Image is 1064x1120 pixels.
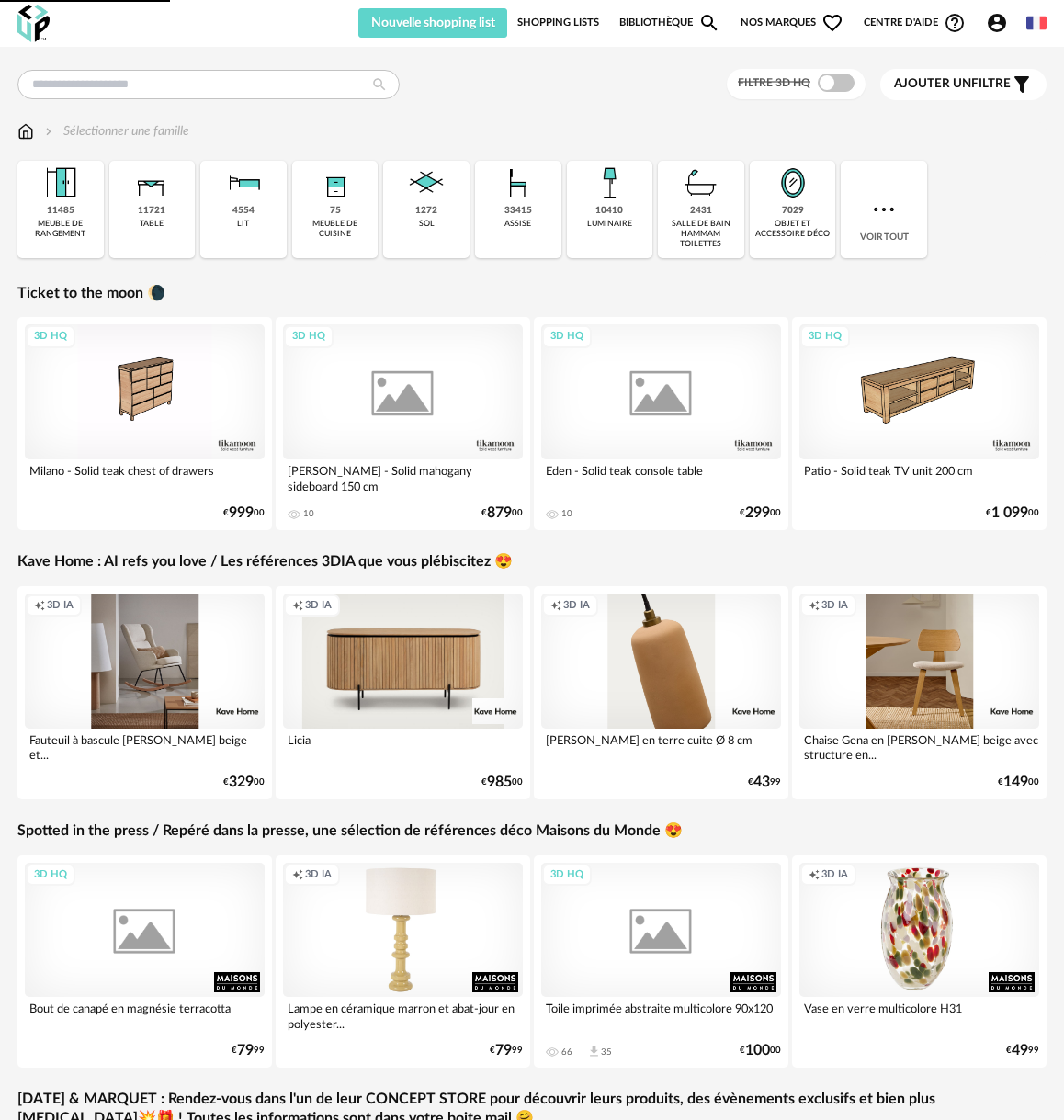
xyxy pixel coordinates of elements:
[541,997,781,1034] div: Toile imprimée abstraite multicolore 90x120
[47,599,74,613] span: 3D IA
[561,508,572,519] div: 10
[17,855,272,1069] a: 3D HQ Bout de canapé en magnésie terracotta €7999
[792,586,1047,799] a: Creation icon 3D IA Chaise Gena en [PERSON_NAME] beige avec structure en... €14900
[894,76,1011,92] span: filtre
[745,1045,770,1057] span: 100
[821,12,843,34] span: Heart Outline icon
[17,821,683,841] a: Spotted in the press / Repéré dans la presse, une sélection de références déco Maisons du Monde 😍
[698,12,720,34] span: Magnify icon
[561,1046,572,1058] div: 66
[587,1045,601,1058] span: Download icon
[371,17,495,29] span: Nouvelle shopping list
[504,219,531,229] div: assise
[229,776,254,788] span: 329
[663,219,739,250] div: salle de bain hammam toilettes
[237,219,249,229] div: lit
[17,284,165,303] a: Ticket to the moon 🌘
[34,599,45,613] span: Creation icon
[313,161,357,205] img: Rangement.png
[619,8,720,38] a: BibliothèqueMagnify icon
[17,5,50,42] img: OXP
[47,205,74,217] div: 11485
[821,599,848,613] span: 3D IA
[17,586,272,799] a: Creation icon 3D IA Fauteuil à bascule [PERSON_NAME] beige et... €32900
[799,997,1039,1034] div: Vase en verre multicolore H31
[542,864,592,887] div: 3D HQ
[986,507,1039,519] div: € 00
[738,77,810,88] span: Filtre 3D HQ
[305,599,332,613] span: 3D IA
[487,507,512,519] span: 879
[25,459,265,496] div: Milano - Solid teak chest of drawers
[138,205,165,217] div: 11721
[799,459,1039,496] div: Patio - Solid teak TV unit 200 cm
[504,205,532,217] div: 33415
[679,161,723,205] img: Salle%20de%20bain.png
[792,317,1047,530] a: 3D HQ Patio - Solid teak TV unit 200 cm €1 09900
[404,161,448,205] img: Sol.png
[595,205,623,217] div: 10410
[41,122,56,141] img: svg+xml;base64,PHN2ZyB3aWR0aD0iMTYiIGhlaWdodD0iMTYiIHZpZXdCb3g9IjAgMCAxNiAxNiIgZmlsbD0ibm9uZSIgeG...
[303,508,314,519] div: 10
[986,12,1008,34] span: Account Circle icon
[415,205,437,217] div: 1272
[26,325,75,348] div: 3D HQ
[550,599,561,613] span: Creation icon
[986,12,1016,34] span: Account Circle icon
[894,77,971,90] span: Ajouter un
[130,161,174,205] img: Table.png
[1011,74,1033,96] span: Filter icon
[229,507,254,519] span: 999
[587,161,631,205] img: Luminaire.png
[292,868,303,882] span: Creation icon
[869,195,899,224] img: more.7b13dc1.svg
[17,317,272,530] a: 3D HQ Milano - Solid teak chest of drawers €99900
[283,729,523,765] div: Licia
[741,8,843,38] span: Nos marques
[755,219,831,240] div: objet et accessoire déco
[792,855,1047,1069] a: Creation icon 3D IA Vase en verre multicolore H31 €4999
[587,219,632,229] div: luminaire
[690,205,712,217] div: 2431
[880,69,1047,100] button: Ajouter unfiltre Filter icon
[481,507,523,519] div: € 00
[821,868,848,882] span: 3D IA
[1012,1045,1028,1057] span: 49
[481,776,523,788] div: € 00
[782,205,804,217] div: 7029
[223,507,265,519] div: € 00
[284,325,334,348] div: 3D HQ
[23,219,98,240] div: meuble de rangement
[276,855,530,1069] a: Creation icon 3D IA Lampe en céramique marron et abat-jour en polyester... €7999
[25,997,265,1034] div: Bout de canapé en magnésie terracotta
[753,776,770,788] span: 43
[298,219,373,240] div: meuble de cuisine
[17,122,34,141] img: svg+xml;base64,PHN2ZyB3aWR0aD0iMTYiIGhlaWdodD0iMTciIHZpZXdCb3g9IjAgMCAxNiAxNyIgZmlsbD0ibm9uZSIgeG...
[864,12,966,34] span: Centre d'aideHelp Circle Outline icon
[140,219,164,229] div: table
[799,729,1039,765] div: Chaise Gena en [PERSON_NAME] beige avec structure en...
[495,1045,512,1057] span: 79
[534,586,788,799] a: Creation icon 3D IA [PERSON_NAME] en terre cuite Ø 8 cm €4399
[1006,1045,1039,1057] div: € 99
[944,12,966,34] span: Help Circle Outline icon
[800,325,850,348] div: 3D HQ
[541,459,781,496] div: Eden - Solid teak console table
[745,507,770,519] span: 299
[26,864,75,887] div: 3D HQ
[232,1045,265,1057] div: € 99
[221,161,266,205] img: Literie.png
[292,599,303,613] span: Creation icon
[740,1045,781,1057] div: € 00
[283,997,523,1034] div: Lampe en céramique marron et abat-jour en polyester...
[601,1046,612,1058] div: 35
[276,586,530,799] a: Creation icon 3D IA Licia €98500
[1026,13,1047,33] img: fr
[748,776,781,788] div: € 99
[841,161,927,258] div: Voir tout
[541,729,781,765] div: [PERSON_NAME] en terre cuite Ø 8 cm
[25,729,265,765] div: Fauteuil à bascule [PERSON_NAME] beige et...
[534,855,788,1069] a: 3D HQ Toile imprimée abstraite multicolore 90x120 66 Download icon 35 €10000
[490,1045,523,1057] div: € 99
[419,219,435,229] div: sol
